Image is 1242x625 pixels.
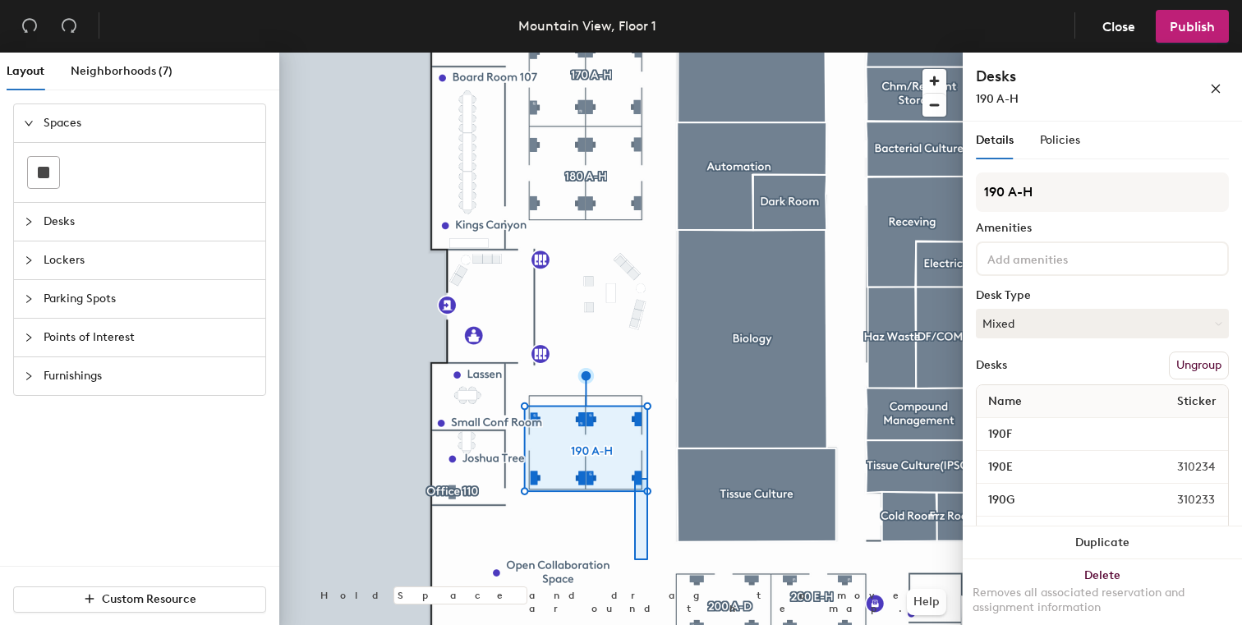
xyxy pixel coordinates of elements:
div: Desks [976,359,1007,372]
input: Unnamed desk [980,423,1225,446]
span: Policies [1040,133,1080,147]
span: Layout [7,64,44,78]
input: Add amenities [984,248,1132,268]
button: Help [907,589,946,615]
span: Furnishings [44,357,255,395]
span: expanded [24,118,34,128]
span: Close [1102,19,1135,34]
h4: Desks [976,66,1157,87]
span: 310233 [1138,491,1225,509]
div: Amenities [976,222,1229,235]
button: Close [1088,10,1149,43]
button: Publish [1156,10,1229,43]
span: close [1210,83,1221,94]
button: Ungroup [1169,352,1229,379]
span: Details [976,133,1014,147]
span: Publish [1170,19,1215,34]
span: collapsed [24,255,34,265]
span: Custom Resource [102,592,196,606]
span: collapsed [24,294,34,304]
span: collapsed [24,371,34,381]
span: collapsed [24,217,34,227]
button: Duplicate [963,526,1242,559]
span: Neighborhoods (7) [71,64,172,78]
div: Mountain View, Floor 1 [518,16,656,36]
div: Removes all associated reservation and assignment information [973,586,1232,615]
span: Sticker [1169,387,1225,416]
button: Redo (⌘ + ⇧ + Z) [53,10,85,43]
input: Unnamed desk [980,522,1225,545]
span: 310234 [1138,458,1225,476]
div: Desk Type [976,289,1229,302]
span: Name [980,387,1030,416]
span: Lockers [44,241,255,279]
button: Mixed [976,309,1229,338]
span: undo [21,17,38,34]
span: collapsed [24,333,34,342]
span: 190 A-H [976,92,1019,106]
button: Undo (⌘ + Z) [13,10,46,43]
button: Custom Resource [13,586,266,613]
input: Unnamed desk [980,456,1138,479]
span: Parking Spots [44,280,255,318]
span: Points of Interest [44,319,255,356]
span: Spaces [44,104,255,142]
span: Desks [44,203,255,241]
input: Unnamed desk [980,489,1138,512]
